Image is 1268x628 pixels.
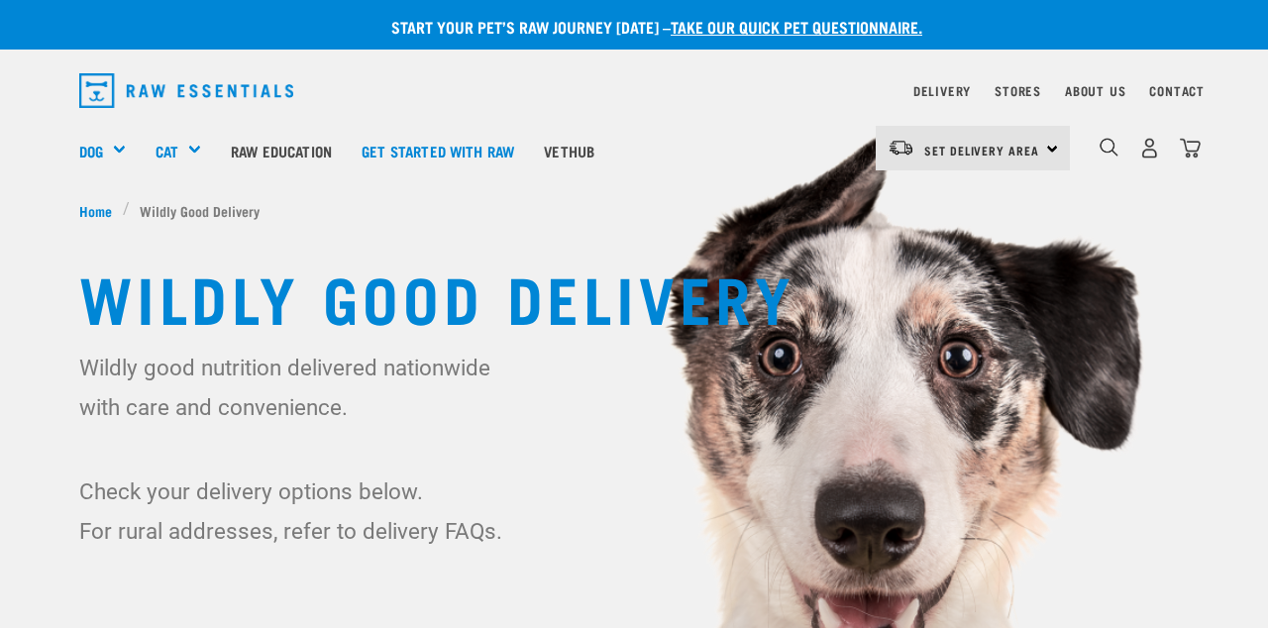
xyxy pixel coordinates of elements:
img: home-icon@2x.png [1180,138,1201,158]
h1: Wildly Good Delivery [79,261,1189,332]
a: Delivery [913,87,971,94]
span: Home [79,200,112,221]
p: Wildly good nutrition delivered nationwide with care and convenience. [79,348,523,427]
a: Get started with Raw [347,111,529,190]
a: Stores [995,87,1041,94]
a: Dog [79,140,103,162]
a: Vethub [529,111,609,190]
a: Contact [1149,87,1205,94]
a: take our quick pet questionnaire. [671,22,922,31]
img: van-moving.png [888,139,914,157]
nav: breadcrumbs [79,200,1189,221]
a: Raw Education [216,111,347,190]
p: Check your delivery options below. For rural addresses, refer to delivery FAQs. [79,471,523,551]
span: Set Delivery Area [924,147,1039,154]
a: Cat [156,140,178,162]
a: Home [79,200,123,221]
a: About Us [1065,87,1125,94]
img: home-icon-1@2x.png [1100,138,1118,157]
img: user.png [1139,138,1160,158]
nav: dropdown navigation [63,65,1205,116]
img: Raw Essentials Logo [79,73,293,108]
